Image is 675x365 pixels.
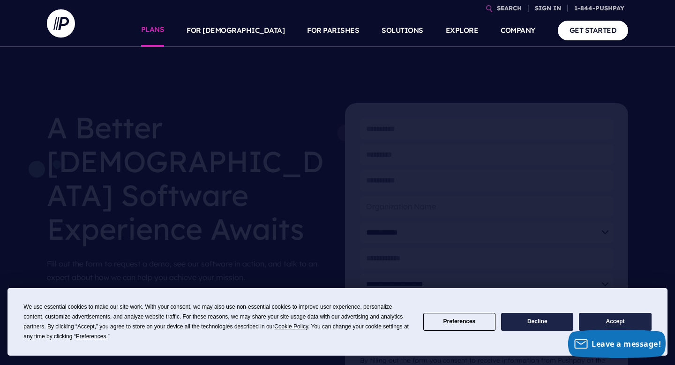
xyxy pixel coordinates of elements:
a: PLANS [141,14,165,47]
a: SOLUTIONS [382,14,423,47]
button: Preferences [423,313,495,331]
div: We use essential cookies to make our site work. With your consent, we may also use non-essential ... [23,302,412,342]
span: Cookie Policy [274,323,308,330]
a: GET STARTED [558,21,629,40]
a: FOR PARISHES [307,14,359,47]
div: Cookie Consent Prompt [7,288,667,356]
a: COMPANY [501,14,535,47]
button: Accept [579,313,651,331]
span: Leave a message! [592,339,661,349]
button: Leave a message! [568,330,666,358]
span: Preferences [76,333,106,340]
button: Decline [501,313,573,331]
a: FOR [DEMOGRAPHIC_DATA] [187,14,285,47]
a: EXPLORE [446,14,479,47]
